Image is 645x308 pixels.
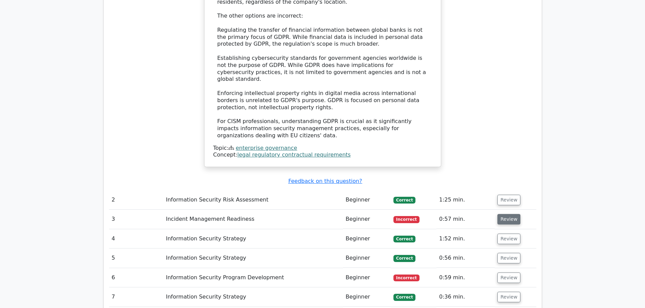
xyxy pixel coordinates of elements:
div: Topic: [213,145,432,152]
td: 0:36 min. [436,287,495,307]
td: 0:56 min. [436,248,495,268]
td: 4 [109,229,163,248]
td: 3 [109,210,163,229]
span: Correct [393,255,415,262]
button: Review [497,273,520,283]
span: Incorrect [393,216,420,223]
td: 0:57 min. [436,210,495,229]
span: Correct [393,294,415,301]
td: Information Security Risk Assessment [163,190,343,210]
span: Incorrect [393,275,420,281]
td: 2 [109,190,163,210]
td: Beginner [343,190,391,210]
td: Beginner [343,268,391,287]
td: Beginner [343,229,391,248]
span: Correct [393,236,415,242]
a: enterprise governance [236,145,297,151]
td: Incident Management Readiness [163,210,343,229]
td: Information Security Program Development [163,268,343,287]
td: Beginner [343,248,391,268]
td: Beginner [343,210,391,229]
button: Review [497,234,520,244]
a: legal regulatory contractual requirements [237,151,351,158]
td: Information Security Strategy [163,287,343,307]
td: Information Security Strategy [163,248,343,268]
button: Review [497,214,520,224]
td: 1:52 min. [436,229,495,248]
td: 6 [109,268,163,287]
a: Feedback on this question? [288,178,362,184]
td: 5 [109,248,163,268]
span: Correct [393,197,415,204]
td: 1:25 min. [436,190,495,210]
td: 7 [109,287,163,307]
div: Concept: [213,151,432,159]
td: 0:59 min. [436,268,495,287]
td: Beginner [343,287,391,307]
button: Review [497,195,520,205]
td: Information Security Strategy [163,229,343,248]
button: Review [497,253,520,263]
button: Review [497,292,520,302]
